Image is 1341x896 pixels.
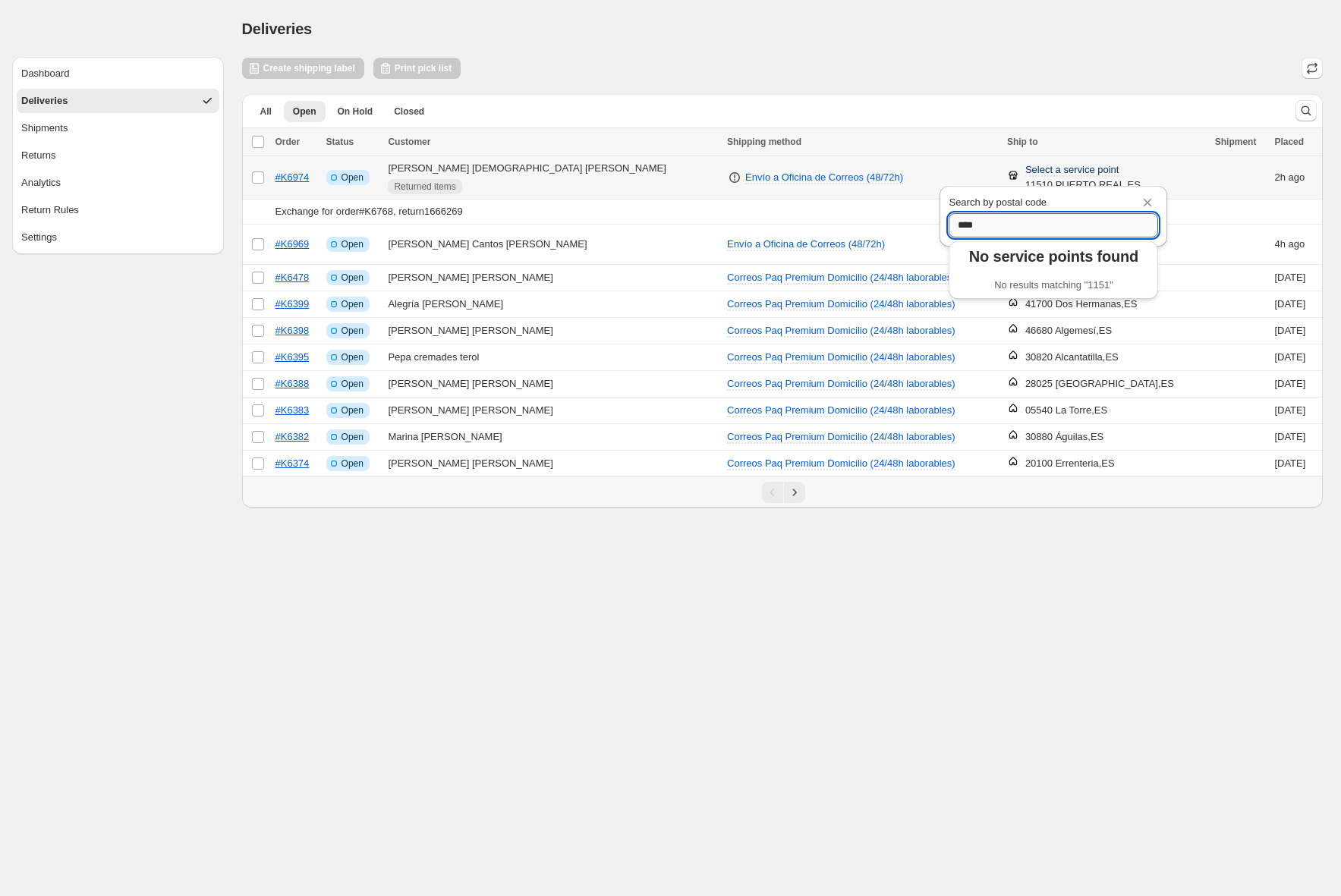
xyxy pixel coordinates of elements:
[718,451,965,476] button: Correos Paq Premium Domicilio (24/48h laborables)
[718,292,965,316] button: Correos Paq Premium Domicilio (24/48h laborables)
[275,378,310,389] a: #K6388
[17,143,219,168] button: Returns
[383,398,722,424] td: [PERSON_NAME] [PERSON_NAME]
[21,230,57,245] div: Settings
[1274,457,1305,469] time: Monday, July 28, 2025 at 10:05:17 AM
[275,351,310,363] a: #K6395
[383,424,722,451] td: Marina [PERSON_NAME]
[342,325,364,337] span: Open
[275,137,301,147] span: Order
[1274,171,1285,183] time: Thursday, September 4, 2025 at 9:48:05 AM
[21,121,68,136] div: Shipments
[342,404,364,417] span: Open
[1025,403,1107,418] div: 05540 La Torre , ES
[1215,137,1257,147] span: Shipment
[275,325,310,336] a: #K6398
[1274,325,1305,336] time: Tuesday, July 29, 2025 at 10:36:49 AM
[1270,225,1323,265] td: ago
[718,319,965,343] button: Correos Paq Premium Domicilio (24/48h laborables)
[342,351,364,363] span: Open
[727,325,955,336] span: Correos Paq Premium Domicilio (24/48h laborables)
[994,278,1113,293] p: No results matching "1151"
[1025,429,1103,445] div: 30880 Águilas , ES
[275,431,310,442] a: #K6382
[260,105,272,118] span: All
[736,165,912,190] button: Envío a Oficina de Correos (48/72h)
[1274,137,1304,147] span: Placed
[383,451,722,477] td: [PERSON_NAME] [PERSON_NAME]
[1025,456,1115,471] div: 20100 Errenteria , ES
[338,105,373,118] span: On Hold
[718,425,965,449] button: Correos Paq Premium Domicilio (24/48h laborables)
[745,171,903,183] span: Envío a Oficina de Correos (48/72h)
[1274,431,1305,442] time: Monday, July 28, 2025 at 2:53:51 PM
[727,298,955,310] span: Correos Paq Premium Domicilio (24/48h laborables)
[718,372,965,396] button: Correos Paq Premium Domicilio (24/48h laborables)
[1274,404,1305,416] time: Monday, July 28, 2025 at 3:53:46 PM
[727,137,801,147] span: Shipping method
[342,298,364,310] span: Open
[17,89,219,113] button: Deliveries
[1274,351,1305,363] time: Tuesday, July 29, 2025 at 9:41:42 AM
[275,457,310,469] a: #K6374
[342,238,364,250] span: Open
[21,203,79,218] div: Return Rules
[242,20,313,37] span: Deliveries
[969,247,1138,266] p: No service points found
[1025,162,1141,193] div: 11510 PUERTO REAL , ES
[727,378,955,389] span: Correos Paq Premium Domicilio (24/48h laborables)
[326,137,354,147] span: Status
[1025,297,1137,312] div: 41700 Dos Hermanas , ES
[293,105,316,118] span: Open
[275,404,310,416] a: #K6383
[17,198,219,222] button: Return Rules
[275,298,310,310] a: #K6399
[383,225,722,265] td: [PERSON_NAME] Cantos [PERSON_NAME]
[718,345,965,369] button: Correos Paq Premium Domicilio (24/48h laborables)
[21,66,70,81] div: Dashboard
[718,398,965,423] button: Correos Paq Premium Domicilio (24/48h laborables)
[383,156,722,200] td: [PERSON_NAME] [DEMOGRAPHIC_DATA] [PERSON_NAME]
[383,371,722,398] td: [PERSON_NAME] [PERSON_NAME]
[275,272,310,283] a: #K6478
[1295,100,1317,121] button: Search and filter results
[242,476,1324,508] nav: Pagination
[342,378,364,390] span: Open
[727,457,955,469] span: Correos Paq Premium Domicilio (24/48h laborables)
[383,265,722,291] td: [PERSON_NAME] [PERSON_NAME]
[394,181,455,193] span: Returned items
[1274,378,1305,389] time: Tuesday, July 29, 2025 at 7:02:39 AM
[271,200,1324,225] td: Exchange for order #K6768 , return 1666269
[388,137,430,147] span: Customer
[21,148,56,163] div: Returns
[1025,164,1119,177] span: Select a service point
[394,105,424,118] span: Closed
[1138,193,1157,212] button: Close
[342,272,364,284] span: Open
[1270,156,1323,200] td: ago
[342,171,364,184] span: Open
[1007,137,1038,147] span: Ship to
[17,116,219,140] button: Shipments
[1274,298,1305,310] time: Tuesday, July 29, 2025 at 10:45:39 AM
[727,272,955,283] span: Correos Paq Premium Domicilio (24/48h laborables)
[1025,323,1112,338] div: 46680 Algemesí , ES
[1016,158,1129,182] button: Select a service point
[383,291,722,318] td: Alegría [PERSON_NAME]
[21,175,61,190] div: Analytics
[1025,376,1174,391] div: 28025 [GEOGRAPHIC_DATA] , ES
[727,431,955,442] span: Correos Paq Premium Domicilio (24/48h laborables)
[17,225,219,250] button: Settings
[727,351,955,363] span: Correos Paq Premium Domicilio (24/48h laborables)
[1274,272,1305,283] time: Saturday, August 2, 2025 at 9:23:24 AM
[21,93,68,108] div: Deliveries
[275,171,310,183] a: #K6974
[1274,238,1285,250] time: Thursday, September 4, 2025 at 8:13:54 AM
[17,171,219,195] button: Analytics
[275,238,310,250] a: #K6969
[718,266,965,290] button: Correos Paq Premium Domicilio (24/48h laborables)
[17,61,219,86] button: Dashboard
[342,457,364,470] span: Open
[342,431,364,443] span: Open
[718,232,894,256] button: Envío a Oficina de Correos (48/72h)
